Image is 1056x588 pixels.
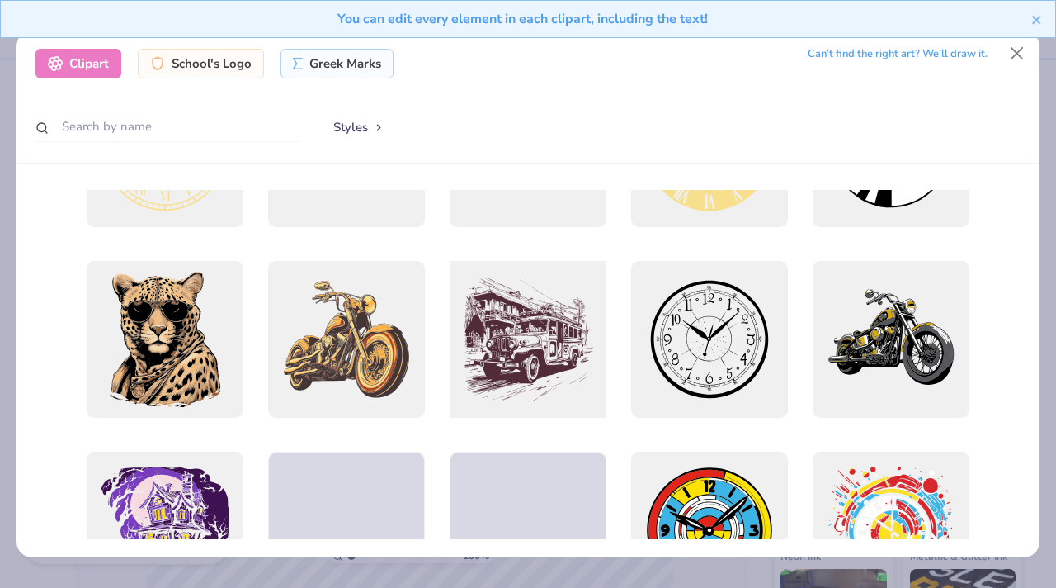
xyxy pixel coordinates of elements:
input: Search by name [35,111,299,142]
div: You can edit every element in each clipart, including the text! [13,9,1031,29]
div: Greek Marks [280,49,394,78]
button: close [1031,9,1043,29]
div: School's Logo [138,49,264,78]
div: Can’t find the right art? We’ll draw it. [808,40,988,69]
button: Styles [316,111,402,143]
div: Clipart [35,49,121,78]
button: Close [1002,37,1033,69]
